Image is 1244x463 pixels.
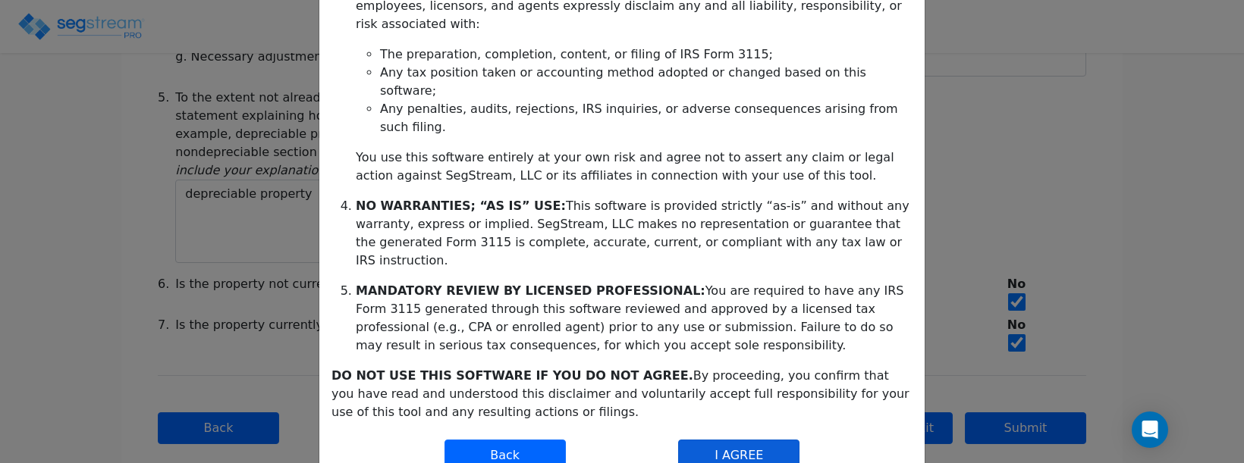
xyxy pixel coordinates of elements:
[356,149,913,185] p: You use this software entirely at your own risk and agree not to assert any claim or legal action...
[356,283,705,298] b: MANDATORY REVIEW BY LICENSED PROFESSIONAL:
[1132,411,1168,448] div: Open Intercom Messenger
[331,368,693,383] b: DO NOT USE THIS SOFTWARE IF YOU DO NOT AGREE.
[356,197,913,270] p: This software is provided strictly “as-is” and without any warranty, express or implied. SegStrea...
[380,45,913,64] li: The preparation, completion, content, or filing of IRS Form 3115;
[331,367,913,421] p: By proceeding, you confirm that you have read and understood this disclaimer and voluntarily acce...
[356,282,913,355] p: You are required to have any IRS Form 3115 generated through this software reviewed and approved ...
[380,100,913,136] li: Any penalties, audits, rejections, IRS inquiries, or adverse consequences arising from such filing.
[356,199,566,213] b: NO WARRANTIES; “AS IS” USE:
[380,64,913,100] li: Any tax position taken or accounting method adopted or changed based on this software;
